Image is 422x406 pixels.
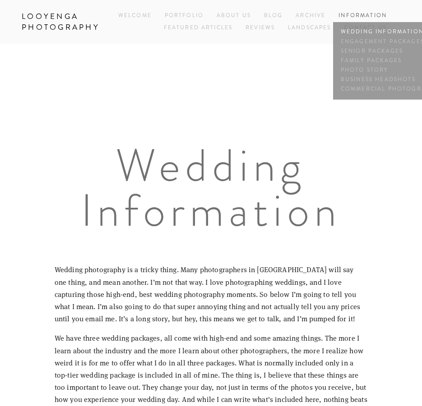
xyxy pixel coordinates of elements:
[164,22,233,34] a: Featured Articles
[22,80,105,136] img: Destination Wedding Photographers
[55,143,367,233] h1: Wedding Information
[15,9,102,35] a: Looyenga Photography
[317,80,400,136] img: Sunset Wedding Photos
[55,263,367,324] p: Wedding photography is a tricky thing. Many photographers in [GEOGRAPHIC_DATA] will say one thing...
[118,10,152,22] a: Welcome
[339,12,387,19] a: Information
[288,22,331,34] a: Landscapes
[165,12,204,19] a: Portfolio
[217,10,251,22] a: About Us
[219,80,302,136] img: Settlers Creek Weddings
[264,10,283,22] a: Blog
[120,80,203,136] img: Coeur d'Alene Resort Weddings
[296,10,325,22] a: Archive
[246,22,275,34] a: Reviews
